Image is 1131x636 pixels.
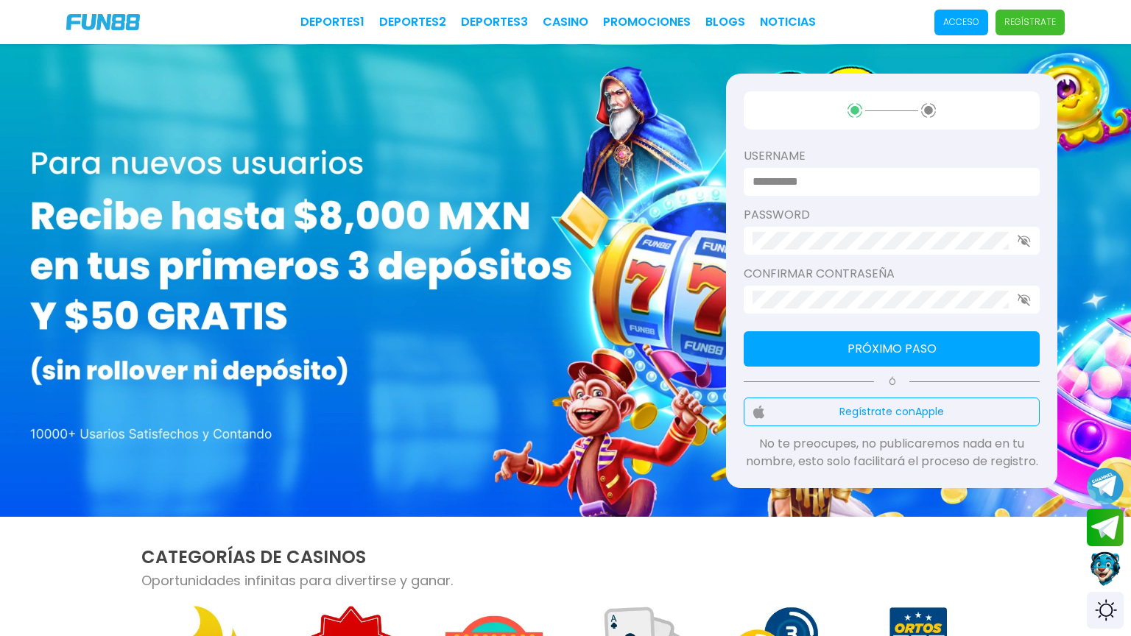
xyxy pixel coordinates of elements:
[744,375,1040,389] p: Ó
[379,13,446,31] a: Deportes2
[744,147,1040,165] label: username
[300,13,364,31] a: Deportes1
[603,13,691,31] a: Promociones
[744,435,1040,470] p: No te preocupes, no publicaremos nada en tu nombre, esto solo facilitará el proceso de registro.
[744,206,1040,224] label: password
[760,13,816,31] a: NOTICIAS
[744,331,1040,367] button: Próximo paso
[543,13,588,31] a: CASINO
[1087,509,1124,547] button: Join telegram
[1087,467,1124,505] button: Join telegram channel
[1004,15,1056,29] p: Regístrate
[943,15,979,29] p: Acceso
[141,570,990,590] p: Oportunidades infinitas para divertirse y ganar.
[705,13,745,31] a: BLOGS
[744,265,1040,283] label: Confirmar contraseña
[461,13,528,31] a: Deportes3
[1087,592,1124,629] div: Switch theme
[141,544,990,570] h2: CATEGORÍAS DE CASINOS
[66,14,140,30] img: Company Logo
[1087,550,1124,588] button: Contact customer service
[744,397,1040,426] button: Regístrate conApple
